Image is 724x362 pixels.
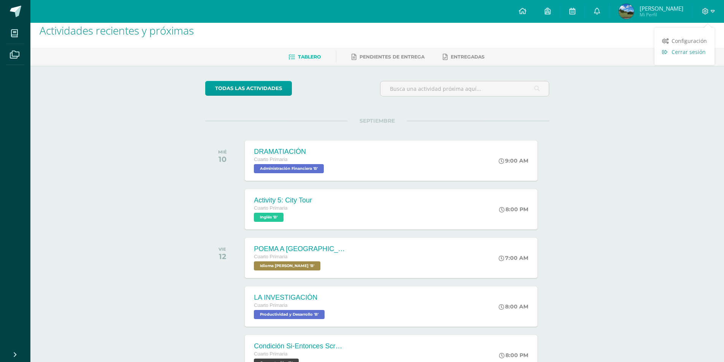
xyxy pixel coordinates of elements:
[380,81,549,96] input: Busca una actividad próxima aquí...
[254,148,326,156] div: DRAMATIACIÓN
[254,213,284,222] span: Inglés 'B'
[443,51,485,63] a: Entregadas
[254,342,345,350] div: Condición Si-Entonces Scratch
[499,206,528,213] div: 8:00 PM
[254,303,287,308] span: Cuarto Primaria
[451,54,485,60] span: Entregadas
[254,164,324,173] span: Administración Financiera 'B'
[254,261,320,270] span: Idioma Maya 'B'
[254,157,287,162] span: Cuarto Primaria
[654,35,714,46] a: Configuración
[254,294,326,302] div: LA INVESTIGACIÓN
[640,5,683,12] span: [PERSON_NAME]
[499,352,528,359] div: 8:00 PM
[205,81,292,96] a: todas las Actividades
[619,4,634,19] img: d87b4bff77e474baebcc5379355f6b55.png
[288,51,321,63] a: Tablero
[218,149,227,155] div: MIÉ
[254,351,287,357] span: Cuarto Primaria
[352,51,425,63] a: Pendientes de entrega
[360,54,425,60] span: Pendientes de entrega
[40,23,194,38] span: Actividades recientes y próximas
[254,310,325,319] span: Productividad y Desarrollo 'B'
[218,155,227,164] div: 10
[254,245,345,253] div: POEMA A [GEOGRAPHIC_DATA]
[640,11,683,18] span: Mi Perfil
[219,252,226,261] div: 12
[499,255,528,261] div: 7:00 AM
[298,54,321,60] span: Tablero
[347,117,407,124] span: SEPTIEMBRE
[672,48,706,55] span: Cerrar sesión
[254,254,287,259] span: Cuarto Primaria
[672,37,707,44] span: Configuración
[654,46,714,57] a: Cerrar sesión
[499,303,528,310] div: 8:00 AM
[219,247,226,252] div: VIE
[254,196,312,204] div: Activity 5: City Tour
[254,206,287,211] span: Cuarto Primaria
[499,157,528,164] div: 9:00 AM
